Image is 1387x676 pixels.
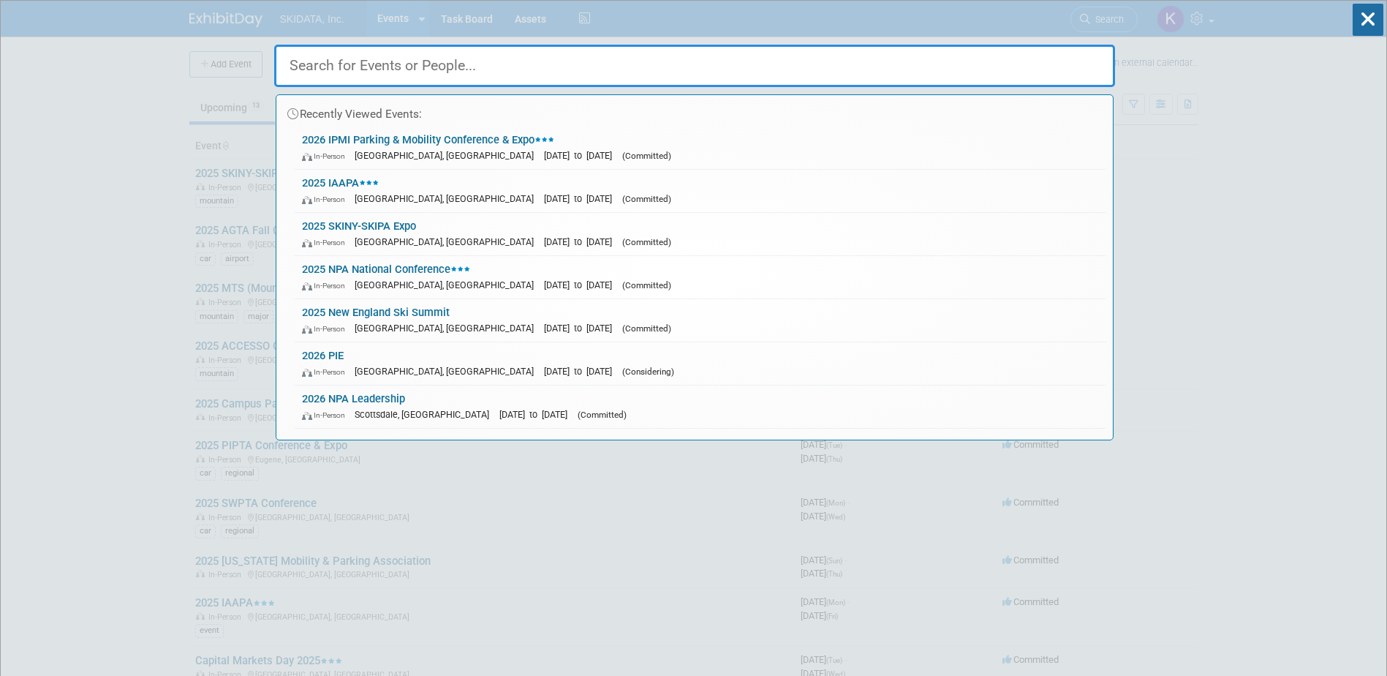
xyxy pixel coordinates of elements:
[302,367,352,377] span: In-Person
[302,238,352,247] span: In-Person
[578,410,627,420] span: (Committed)
[499,409,575,420] span: [DATE] to [DATE]
[544,150,619,161] span: [DATE] to [DATE]
[295,213,1106,255] a: 2025 SKINY-SKIPA Expo In-Person [GEOGRAPHIC_DATA], [GEOGRAPHIC_DATA] [DATE] to [DATE] (Committed)
[355,279,541,290] span: [GEOGRAPHIC_DATA], [GEOGRAPHIC_DATA]
[355,366,541,377] span: [GEOGRAPHIC_DATA], [GEOGRAPHIC_DATA]
[622,367,674,377] span: (Considering)
[544,236,619,247] span: [DATE] to [DATE]
[544,193,619,204] span: [DATE] to [DATE]
[295,127,1106,169] a: 2026 IPMI Parking & Mobility Conference & Expo In-Person [GEOGRAPHIC_DATA], [GEOGRAPHIC_DATA] [DA...
[302,410,352,420] span: In-Person
[284,95,1106,127] div: Recently Viewed Events:
[544,279,619,290] span: [DATE] to [DATE]
[544,366,619,377] span: [DATE] to [DATE]
[295,386,1106,428] a: 2026 NPA Leadership In-Person Scottsdale, [GEOGRAPHIC_DATA] [DATE] to [DATE] (Committed)
[622,323,671,334] span: (Committed)
[622,151,671,161] span: (Committed)
[622,194,671,204] span: (Committed)
[355,409,496,420] span: Scottsdale, [GEOGRAPHIC_DATA]
[302,151,352,161] span: In-Person
[302,281,352,290] span: In-Person
[274,45,1115,87] input: Search for Events or People...
[295,170,1106,212] a: 2025 IAAPA In-Person [GEOGRAPHIC_DATA], [GEOGRAPHIC_DATA] [DATE] to [DATE] (Committed)
[295,342,1106,385] a: 2026 PIE In-Person [GEOGRAPHIC_DATA], [GEOGRAPHIC_DATA] [DATE] to [DATE] (Considering)
[622,237,671,247] span: (Committed)
[302,324,352,334] span: In-Person
[302,195,352,204] span: In-Person
[295,256,1106,298] a: 2025 NPA National Conference In-Person [GEOGRAPHIC_DATA], [GEOGRAPHIC_DATA] [DATE] to [DATE] (Com...
[355,150,541,161] span: [GEOGRAPHIC_DATA], [GEOGRAPHIC_DATA]
[355,193,541,204] span: [GEOGRAPHIC_DATA], [GEOGRAPHIC_DATA]
[295,299,1106,342] a: 2025 New England Ski Summit In-Person [GEOGRAPHIC_DATA], [GEOGRAPHIC_DATA] [DATE] to [DATE] (Comm...
[622,280,671,290] span: (Committed)
[544,323,619,334] span: [DATE] to [DATE]
[355,323,541,334] span: [GEOGRAPHIC_DATA], [GEOGRAPHIC_DATA]
[355,236,541,247] span: [GEOGRAPHIC_DATA], [GEOGRAPHIC_DATA]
